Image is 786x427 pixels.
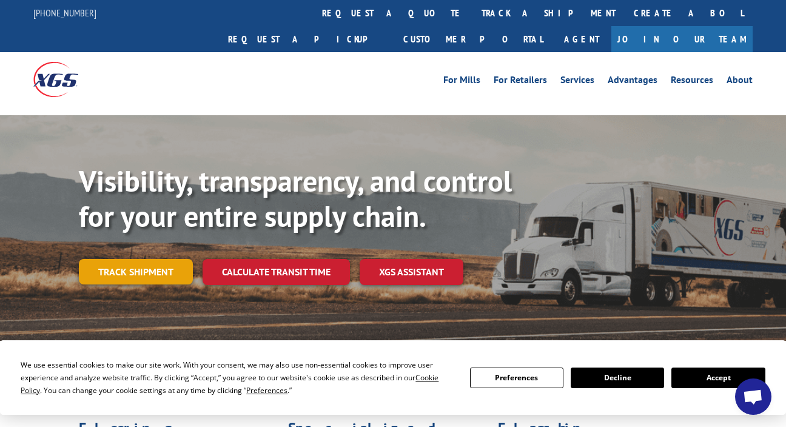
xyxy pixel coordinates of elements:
a: Request a pickup [219,26,394,52]
a: Customer Portal [394,26,552,52]
a: For Mills [443,75,480,89]
div: We use essential cookies to make our site work. With your consent, we may also use non-essential ... [21,358,455,397]
a: Track shipment [79,259,193,284]
a: [PHONE_NUMBER] [33,7,96,19]
div: Open chat [735,378,771,415]
a: Agent [552,26,611,52]
a: About [727,75,753,89]
a: For Retailers [494,75,547,89]
a: Join Our Team [611,26,753,52]
a: Calculate transit time [203,259,350,285]
button: Accept [671,368,765,388]
b: Visibility, transparency, and control for your entire supply chain. [79,162,512,235]
a: Services [560,75,594,89]
a: Advantages [608,75,657,89]
button: Preferences [470,368,563,388]
span: Preferences [246,385,287,395]
button: Decline [571,368,664,388]
a: Resources [671,75,713,89]
a: XGS ASSISTANT [360,259,463,285]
